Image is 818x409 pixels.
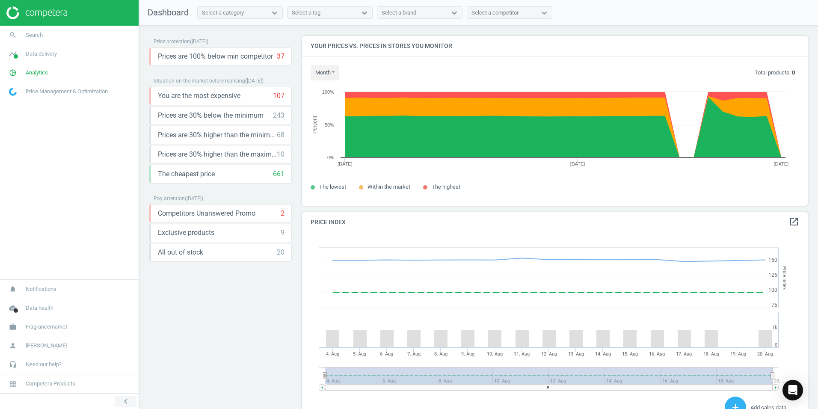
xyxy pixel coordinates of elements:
[26,50,57,58] span: Data delivery
[407,351,421,357] tspan: 7. Aug
[158,111,264,120] span: Prices are 30% below the minimum
[26,380,75,388] span: Competera Products
[273,91,285,101] div: 107
[5,338,21,354] i: person
[292,9,320,17] div: Select a tag
[595,351,611,357] tspan: 14. Aug
[755,69,795,77] p: Total products:
[202,9,244,17] div: Select a category
[782,380,803,400] div: Open Intercom Messenger
[302,36,808,56] h4: Your prices vs. prices in stores you monitor
[649,351,665,357] tspan: 16. Aug
[26,304,53,312] span: Data health
[380,351,393,357] tspan: 6. Aug
[353,351,366,357] tspan: 5. Aug
[322,89,334,95] text: 100%
[5,27,21,43] i: search
[768,272,777,278] text: 125
[5,281,21,297] i: notifications
[570,161,585,166] tspan: [DATE]
[622,351,638,357] tspan: 15. Aug
[158,248,203,257] span: All out of stock
[514,351,530,357] tspan: 11. Aug
[277,150,285,159] div: 10
[190,39,208,44] span: ( [DATE] )
[5,46,21,62] i: timeline
[789,216,799,227] i: open_in_new
[771,302,777,308] text: 75
[792,69,795,76] b: 0
[311,65,339,80] button: month
[768,287,777,293] text: 100
[382,9,416,17] div: Select a brand
[273,169,285,179] div: 661
[541,351,557,357] tspan: 12. Aug
[245,78,264,84] span: ( [DATE] )
[26,31,43,39] span: Search
[281,209,285,218] div: 2
[326,351,339,357] tspan: 4. Aug
[158,228,214,237] span: Exclusive products
[154,78,245,84] span: Situation on the market before repricing
[158,209,255,218] span: Competitors Unanswered Promo
[768,257,777,263] text: 150
[158,130,277,140] span: Prices are 30% higher than the minimum
[789,216,799,228] a: open_in_new
[432,184,460,190] span: The highest
[338,161,353,166] tspan: [DATE]
[782,266,787,290] tspan: Price Index
[273,111,285,120] div: 243
[154,39,190,44] span: Price protection
[26,88,108,95] span: Price Management & Optimization
[327,155,334,160] text: 0%
[5,65,21,81] i: pie_chart_outlined
[158,52,273,61] span: Prices are 100% below min competitor
[9,88,17,96] img: wGWNvw8QSZomAAAAABJRU5ErkJggg==
[774,378,785,384] tspan: 20. …
[302,212,808,232] h4: Price Index
[26,361,62,368] span: Need our help?
[471,9,519,17] div: Select a competitor
[487,351,503,357] tspan: 10. Aug
[26,323,67,331] span: Fragrancemarket
[368,184,410,190] span: Within the market
[434,351,448,357] tspan: 8. Aug
[185,196,203,202] span: ( [DATE] )
[5,300,21,316] i: cloud_done
[5,319,21,335] i: work
[158,91,240,101] span: You are the most expensive
[703,351,719,357] tspan: 18. Aug
[148,7,189,18] span: Dashboard
[775,342,777,348] text: 0
[772,325,777,330] text: 1k
[115,396,136,407] button: chevron_left
[281,228,285,237] div: 9
[277,52,285,61] div: 37
[277,248,285,257] div: 20
[325,122,334,127] text: 50%
[26,69,48,77] span: Analytics
[158,169,215,179] span: The cheapest price
[158,150,277,159] span: Prices are 30% higher than the maximal
[730,351,746,357] tspan: 19. Aug
[154,196,185,202] span: Pay attention
[26,285,56,293] span: Notifications
[277,130,285,140] div: 68
[312,116,318,133] tspan: Percent
[757,351,773,357] tspan: 20. Aug
[676,351,692,357] tspan: 17. Aug
[121,396,131,406] i: chevron_left
[26,342,67,350] span: [PERSON_NAME]
[5,356,21,373] i: headset_mic
[774,161,788,166] tspan: [DATE]
[461,351,474,357] tspan: 9. Aug
[568,351,584,357] tspan: 13. Aug
[6,6,67,19] img: ajHJNr6hYgQAAAAASUVORK5CYII=
[319,184,346,190] span: The lowest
